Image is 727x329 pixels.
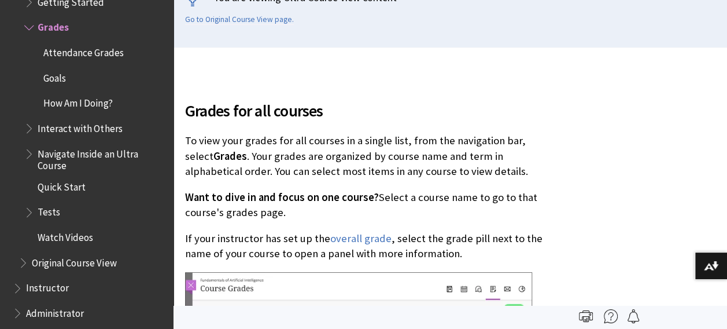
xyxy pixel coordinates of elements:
[626,309,640,323] img: Follow this page
[185,231,544,261] p: If your instructor has set up the , select the grade pill next to the name of your course to open...
[38,177,86,193] span: Quick Start
[38,144,165,171] span: Navigate Inside an Ultra Course
[213,149,247,163] span: Grades
[43,94,112,109] span: How Am I Doing?
[38,119,122,134] span: Interact with Others
[185,133,544,179] p: To view your grades for all courses in a single list, from the navigation bar, select . Your grad...
[185,98,544,123] span: Grades for all courses
[185,191,379,204] span: Want to dive in and focus on one course?
[579,309,593,323] img: Print
[26,304,84,319] span: Administrator
[43,68,66,84] span: Goals
[38,203,60,218] span: Tests
[185,190,544,220] p: Select a course name to go to that course's grades page.
[330,232,392,246] a: overall grade
[38,18,69,34] span: Grades
[604,309,618,323] img: More help
[185,14,294,25] a: Go to Original Course View page.
[38,228,93,243] span: Watch Videos
[43,43,123,59] span: Attendance Grades
[32,253,116,269] span: Original Course View
[26,279,69,294] span: Instructor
